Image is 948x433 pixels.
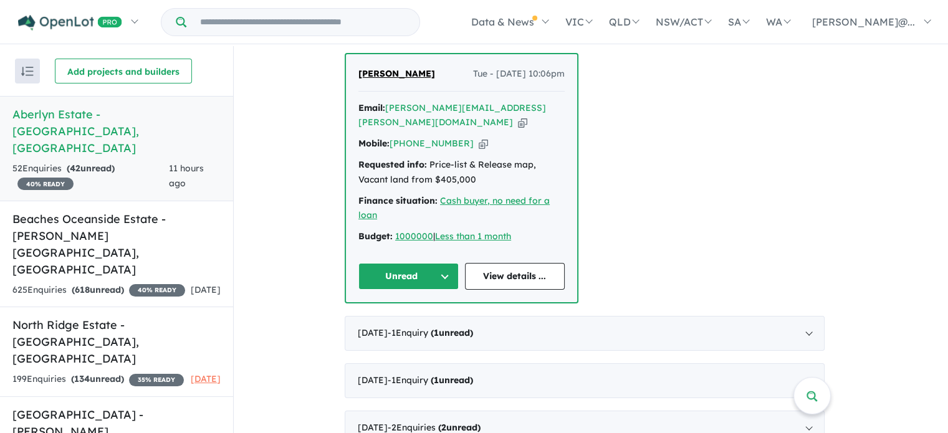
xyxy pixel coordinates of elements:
strong: ( unread) [438,422,481,433]
img: Openlot PRO Logo White [18,15,122,31]
span: 134 [74,373,90,384]
a: [PERSON_NAME] [358,67,435,82]
strong: Requested info: [358,159,427,170]
strong: ( unread) [72,284,124,295]
span: 1 [434,374,439,386]
strong: Finance situation: [358,195,438,206]
span: 1 [434,327,439,338]
h5: Aberlyn Estate - [GEOGRAPHIC_DATA] , [GEOGRAPHIC_DATA] [12,106,221,156]
h5: North Ridge Estate - [GEOGRAPHIC_DATA] , [GEOGRAPHIC_DATA] [12,316,221,367]
strong: Mobile: [358,138,390,149]
h5: Beaches Oceanside Estate - [PERSON_NAME][GEOGRAPHIC_DATA] , [GEOGRAPHIC_DATA] [12,211,221,278]
strong: ( unread) [71,373,124,384]
a: [PERSON_NAME][EMAIL_ADDRESS][PERSON_NAME][DOMAIN_NAME] [358,102,546,128]
a: [PHONE_NUMBER] [390,138,474,149]
div: Price-list & Release map, Vacant land from $405,000 [358,158,565,188]
span: 2 [441,422,446,433]
a: View details ... [465,263,565,290]
span: [DATE] [191,373,221,384]
strong: Budget: [358,231,393,242]
div: 625 Enquir ies [12,283,185,298]
a: Less than 1 month [435,231,511,242]
strong: ( unread) [431,327,473,338]
div: | [358,229,565,244]
button: Copy [479,137,488,150]
span: [PERSON_NAME]@... [812,16,915,28]
span: 40 % READY [129,284,185,297]
span: 40 % READY [17,178,74,190]
a: Cash buyer, no need for a loan [358,195,550,221]
button: Copy [518,116,527,129]
div: [DATE] [345,363,825,398]
span: - 1 Enquir y [388,374,473,386]
button: Add projects and builders [55,59,192,83]
input: Try estate name, suburb, builder or developer [189,9,417,36]
span: [PERSON_NAME] [358,68,435,79]
span: [DATE] [191,284,221,295]
strong: ( unread) [67,163,115,174]
span: 11 hours ago [169,163,204,189]
span: - 2 Enquir ies [388,422,481,433]
strong: ( unread) [431,374,473,386]
span: 618 [75,284,90,295]
img: sort.svg [21,67,34,76]
div: [DATE] [345,316,825,351]
span: - 1 Enquir y [388,327,473,338]
span: Tue - [DATE] 10:06pm [473,67,565,82]
div: 199 Enquir ies [12,372,184,387]
button: Unread [358,263,459,290]
a: 1000000 [395,231,433,242]
strong: Email: [358,102,385,113]
span: 42 [70,163,80,174]
div: 52 Enquir ies [12,161,169,191]
span: 35 % READY [129,374,184,386]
